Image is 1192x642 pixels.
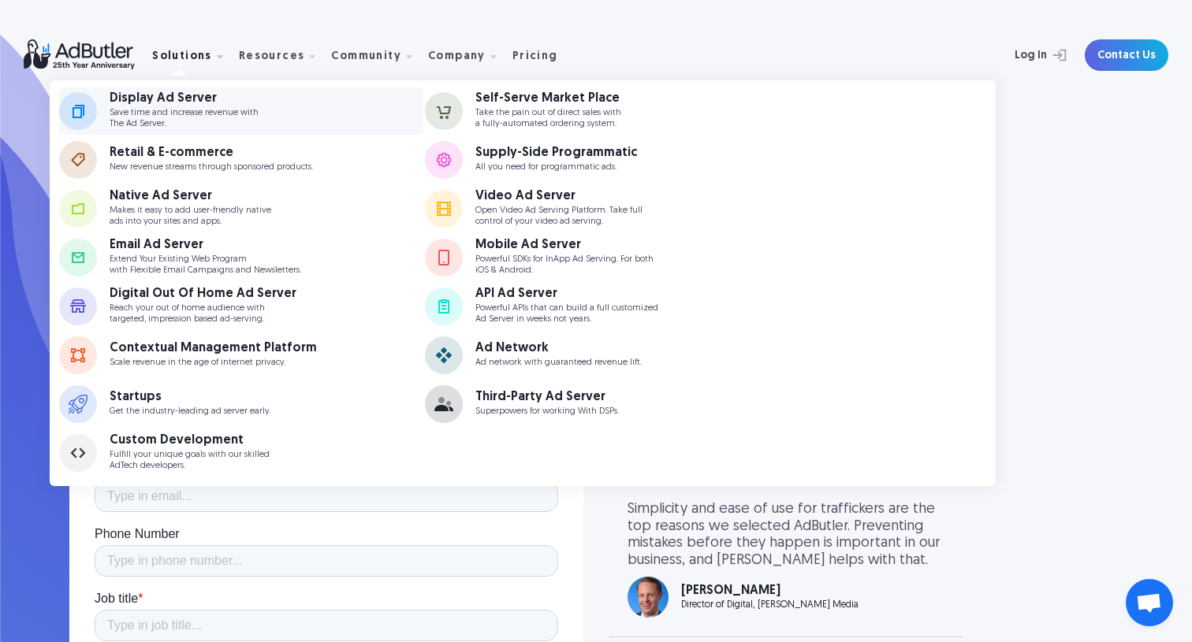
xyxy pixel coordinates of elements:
div: Self-Serve Market Place [475,92,621,105]
div: Retail & E-commerce [110,147,313,159]
p: Superpowers for working With DSPs. [475,406,619,417]
div: Community [331,31,425,80]
div: Email Ad Server [110,239,301,251]
p: Fulfill your unique goals with our skilled AdTech developers. [110,450,270,470]
p: Get the industry-leading ad server early. [110,406,270,417]
div: Solutions [152,51,212,62]
div: next slide [881,501,944,618]
p: Take the pain out of direct sales with a fully-automated ordering system. [475,108,621,128]
div: Third-Party Ad Server [475,391,619,403]
div: 2 of 3 [628,501,944,618]
div: Simplicity and ease of use for traffickers are the top reasons we selected AdButler. Preventing m... [628,501,944,569]
p: New revenue streams through sponsored products. [110,162,313,173]
p: Ad network with guaranteed revenue lift. [475,358,642,368]
a: Retail & E-commerce New revenue streams through sponsored products. [59,136,423,184]
a: Startups Get the industry-leading ad server early. [59,380,423,428]
a: Native Ad Server Makes it easy to add user-friendly nativeads into your sites and apps. [59,185,423,232]
div: Pricing [512,51,558,62]
div: Community [331,51,401,62]
p: All you need for programmatic ads. [475,162,637,173]
a: Digital Out Of Home Ad Server Reach your out of home audience withtargeted, impression based ad-s... [59,283,423,330]
div: Open chat [1126,579,1173,626]
a: Pricing [512,48,571,62]
div: Video Ad Server [475,190,643,202]
div: Director of Digital, [PERSON_NAME] Media [681,600,859,610]
p: Scale revenue in the age of internet privacy. [110,358,317,368]
p: Reach your out of home audience with targeted, impression based ad-serving. [110,303,296,324]
a: Video Ad Server Open Video Ad Serving Platform. Take fullcontrol of your video ad serving. [425,185,789,232]
a: Email Ad Server Extend Your Existing Web Programwith Flexible Email Campaigns and Newsletters. [59,234,423,281]
div: Company [428,51,486,62]
div: Resources [239,51,305,62]
div: carousel [628,501,944,618]
a: Contextual Management Platform Scale revenue in the age of internet privacy. [59,332,423,379]
div: previous slide [628,501,691,618]
p: Makes it easy to add user-friendly native ads into your sites and apps. [110,206,271,226]
div: Mobile Ad Server [475,239,654,251]
a: Custom Development Fulfill your unique goals with our skilledAdTech developers. [59,429,423,477]
div: Ad Network [475,342,642,354]
p: Save time and increase revenue with The Ad Server. [110,108,259,128]
p: Extend Your Existing Web Program with Flexible Email Campaigns and Newsletters. [110,254,301,275]
a: Contact Us [1085,39,1168,71]
div: Company [428,31,509,80]
div: Supply-Side Programmatic [475,147,637,159]
a: Third-Party Ad Server Superpowers for working With DSPs. [425,380,789,428]
div: API Ad Server [475,288,658,300]
div: [PERSON_NAME] [681,584,859,597]
a: Supply-Side Programmatic All you need for programmatic ads. [425,136,789,184]
div: Custom Development [110,434,270,447]
div: Display Ad Server [110,92,259,105]
nav: Solutions [50,80,996,486]
a: Mobile Ad Server Powerful SDKs for InApp Ad Serving. For bothiOS & Android. [425,234,789,281]
a: Log In [973,39,1075,71]
p: Powerful SDKs for InApp Ad Serving. For both iOS & Android. [475,254,654,275]
a: API Ad Server Powerful APIs that can build a full customizedAd Server in weeks not years. [425,283,789,330]
a: Self-Serve Market Place Take the pain out of direct sales witha fully-automated ordering system. [425,87,789,135]
div: Contextual Management Platform [110,342,317,354]
div: Digital Out Of Home Ad Server [110,288,296,300]
a: Display Ad Server Save time and increase revenue withThe Ad Server. [59,87,423,135]
div: Native Ad Server [110,190,271,202]
p: Open Video Ad Serving Platform. Take full control of your video ad serving. [475,206,643,226]
div: Resources [239,31,329,80]
a: Ad Network Ad network with guaranteed revenue lift. [425,332,789,379]
div: Startups [110,391,270,403]
div: Solutions [152,31,236,80]
p: Powerful APIs that can build a full customized Ad Server in weeks not years. [475,303,658,324]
